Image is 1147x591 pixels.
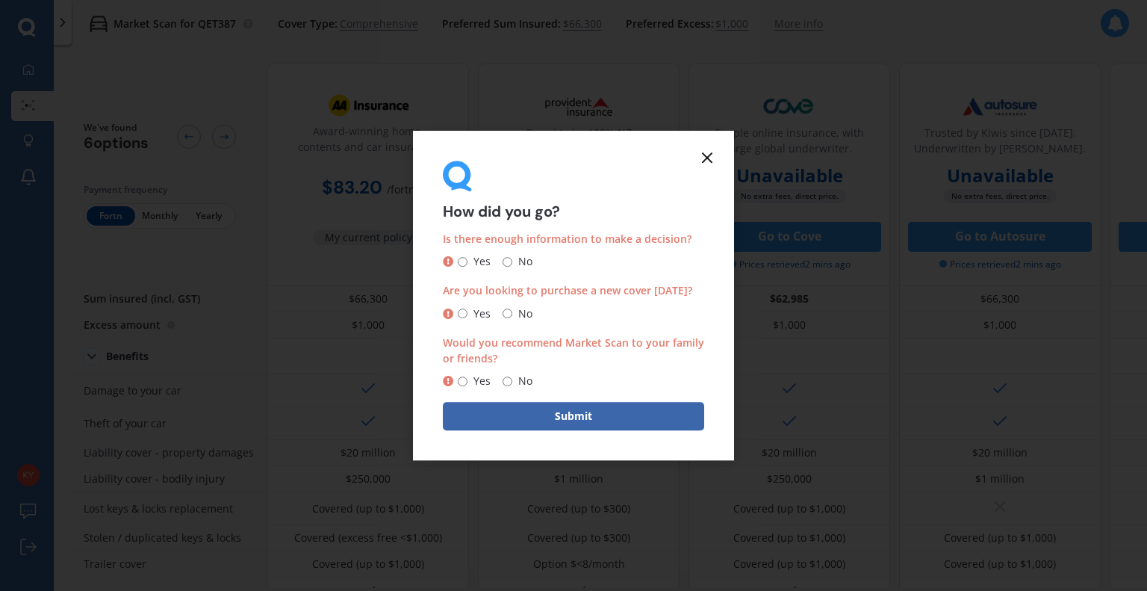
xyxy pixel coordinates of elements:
[443,402,704,430] button: Submit
[443,161,704,220] div: How did you go?
[512,372,532,390] span: No
[443,335,704,365] span: Would you recommend Market Scan to your family or friends?
[512,305,532,323] span: No
[512,253,532,271] span: No
[443,232,691,247] span: Is there enough information to make a decision?
[458,377,467,386] input: Yes
[503,257,512,267] input: No
[467,253,491,271] span: Yes
[503,377,512,386] input: No
[467,305,491,323] span: Yes
[458,309,467,318] input: Yes
[458,257,467,267] input: Yes
[467,372,491,390] span: Yes
[503,309,512,318] input: No
[443,284,692,298] span: Are you looking to purchase a new cover [DATE]?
